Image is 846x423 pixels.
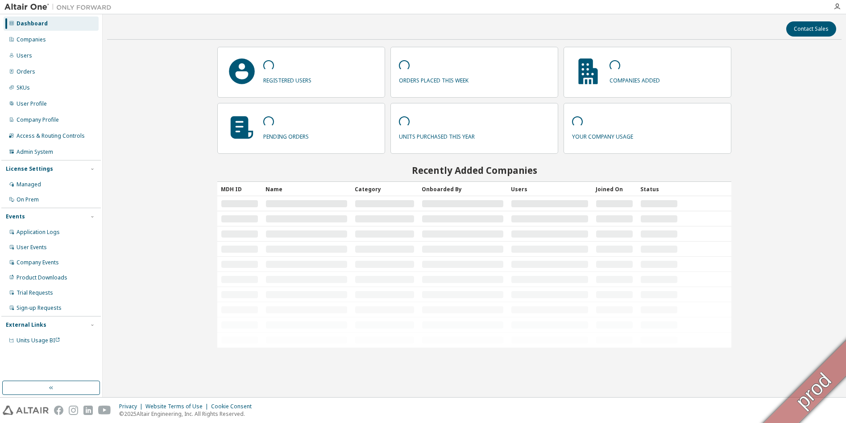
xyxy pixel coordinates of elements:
[263,74,311,84] p: registered users
[17,181,41,188] div: Managed
[17,84,30,91] div: SKUs
[221,182,258,196] div: MDH ID
[17,229,60,236] div: Application Logs
[119,410,257,418] p: © 2025 Altair Engineering, Inc. All Rights Reserved.
[83,406,93,415] img: linkedin.svg
[17,52,32,59] div: Users
[69,406,78,415] img: instagram.svg
[17,337,60,344] span: Units Usage BI
[6,165,53,172] div: License Settings
[54,406,63,415] img: facebook.svg
[6,321,46,329] div: External Links
[17,148,53,156] div: Admin System
[17,244,47,251] div: User Events
[17,132,85,140] div: Access & Routing Controls
[17,196,39,203] div: On Prem
[17,20,48,27] div: Dashboard
[211,403,257,410] div: Cookie Consent
[17,304,62,312] div: Sign-up Requests
[265,182,348,196] div: Name
[3,406,49,415] img: altair_logo.svg
[355,182,415,196] div: Category
[119,403,145,410] div: Privacy
[17,116,59,123] div: Company Profile
[17,259,59,266] div: Company Events
[6,213,25,220] div: Events
[17,274,67,281] div: Product Downloads
[399,130,475,140] p: units purchased this year
[640,182,678,196] div: Status
[217,164,731,176] h2: Recently Added Companies
[422,182,504,196] div: Onboarded By
[511,182,589,196] div: Users
[610,74,660,84] p: companies added
[17,289,53,296] div: Trial Requests
[4,3,116,12] img: Altair One
[145,403,211,410] div: Website Terms of Use
[572,130,633,140] p: your company usage
[17,100,47,107] div: User Profile
[596,182,633,196] div: Joined On
[263,130,309,140] p: pending orders
[399,74,469,84] p: orders placed this week
[98,406,111,415] img: youtube.svg
[786,21,836,37] button: Contact Sales
[17,36,46,43] div: Companies
[17,68,35,75] div: Orders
